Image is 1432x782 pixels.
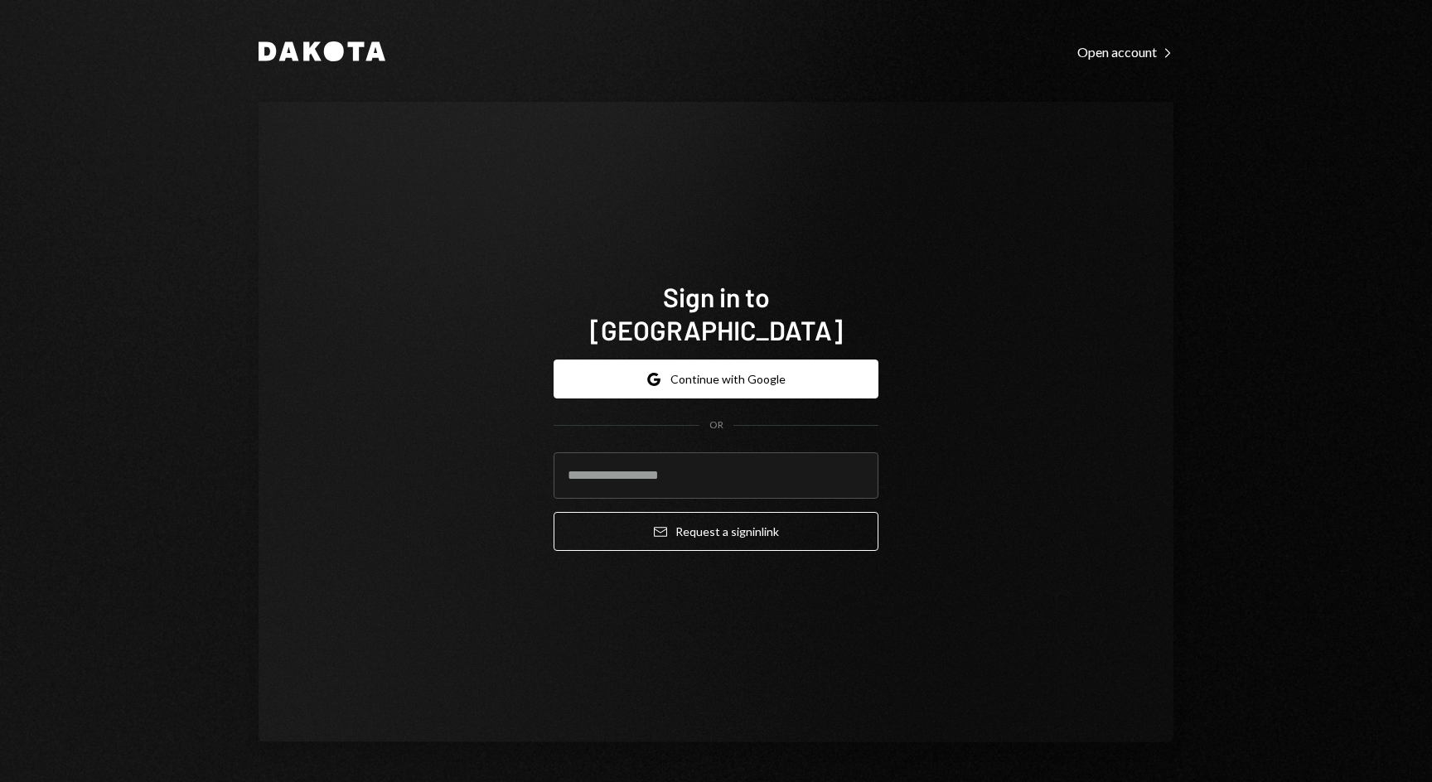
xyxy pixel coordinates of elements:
a: Open account [1077,42,1173,60]
div: Open account [1077,44,1173,60]
button: Request a signinlink [554,512,878,551]
div: OR [709,418,723,432]
button: Continue with Google [554,360,878,398]
h1: Sign in to [GEOGRAPHIC_DATA] [554,280,878,346]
